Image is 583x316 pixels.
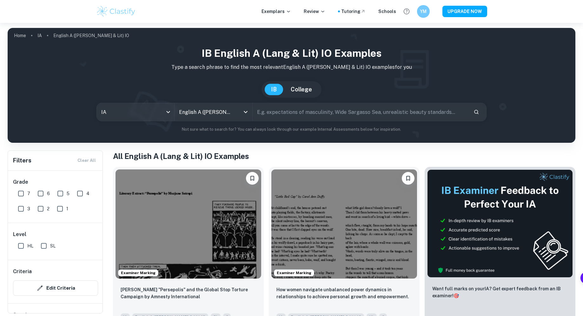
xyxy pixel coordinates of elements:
[66,205,68,212] span: 1
[420,8,427,15] h6: YM
[454,293,459,298] span: 🎯
[97,103,175,121] div: IA
[271,169,417,279] img: English A (Lang & Lit) IO IA example thumbnail: How women navigate unbalanced power dyna
[13,231,98,238] h6: Level
[262,8,291,15] p: Exemplars
[341,8,366,15] a: Tutoring
[253,103,469,121] input: E.g. expectations of masculinity, Wide Sargasso Sea, unrealistic beauty standards...
[116,169,261,279] img: English A (Lang & Lit) IO IA example thumbnail: Marjane Satrapi's "Persepolis" and the G
[13,156,31,165] h6: Filters
[96,5,136,18] img: Clastify logo
[432,285,568,299] p: Want full marks on your IA ? Get expert feedback from an IB examiner!
[118,270,158,276] span: Examiner Marking
[27,242,33,249] span: HL
[27,205,30,212] span: 3
[27,190,30,197] span: 7
[401,6,412,17] button: Help and Feedback
[284,84,318,95] button: College
[417,5,430,18] button: YM
[14,31,26,40] a: Home
[276,286,412,300] p: How women navigate unbalanced power dynamics in relationships to achieve personal growth and empo...
[13,126,570,133] p: Not sure what to search for? You can always look through our example Internal Assessments below f...
[442,6,487,17] button: UPGRADE NOW
[13,178,98,186] h6: Grade
[427,169,573,278] img: Thumbnail
[402,172,414,185] button: Bookmark
[13,280,98,296] button: Edit Criteria
[67,190,70,197] span: 5
[378,8,396,15] a: Schools
[50,242,56,249] span: SL
[471,107,482,117] button: Search
[13,46,570,61] h1: IB English A (Lang & Lit) IO examples
[265,84,283,95] button: IB
[86,190,89,197] span: 4
[246,172,259,185] button: Bookmark
[13,63,570,71] p: Type a search phrase to find the most relevant English A ([PERSON_NAME] & Lit) IO examples for you
[37,31,42,40] a: IA
[241,108,250,116] button: Open
[47,205,50,212] span: 2
[121,286,256,300] p: Marjane Satrapi's "Persepolis" and the Global Stop Torture Campaign by Amnesty International
[53,32,129,39] p: English A ([PERSON_NAME] & Lit) IO
[13,268,32,275] h6: Criteria
[47,190,50,197] span: 6
[274,270,314,276] span: Examiner Marking
[8,28,575,143] img: profile cover
[304,8,325,15] p: Review
[113,150,575,162] h1: All English A (Lang & Lit) IO Examples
